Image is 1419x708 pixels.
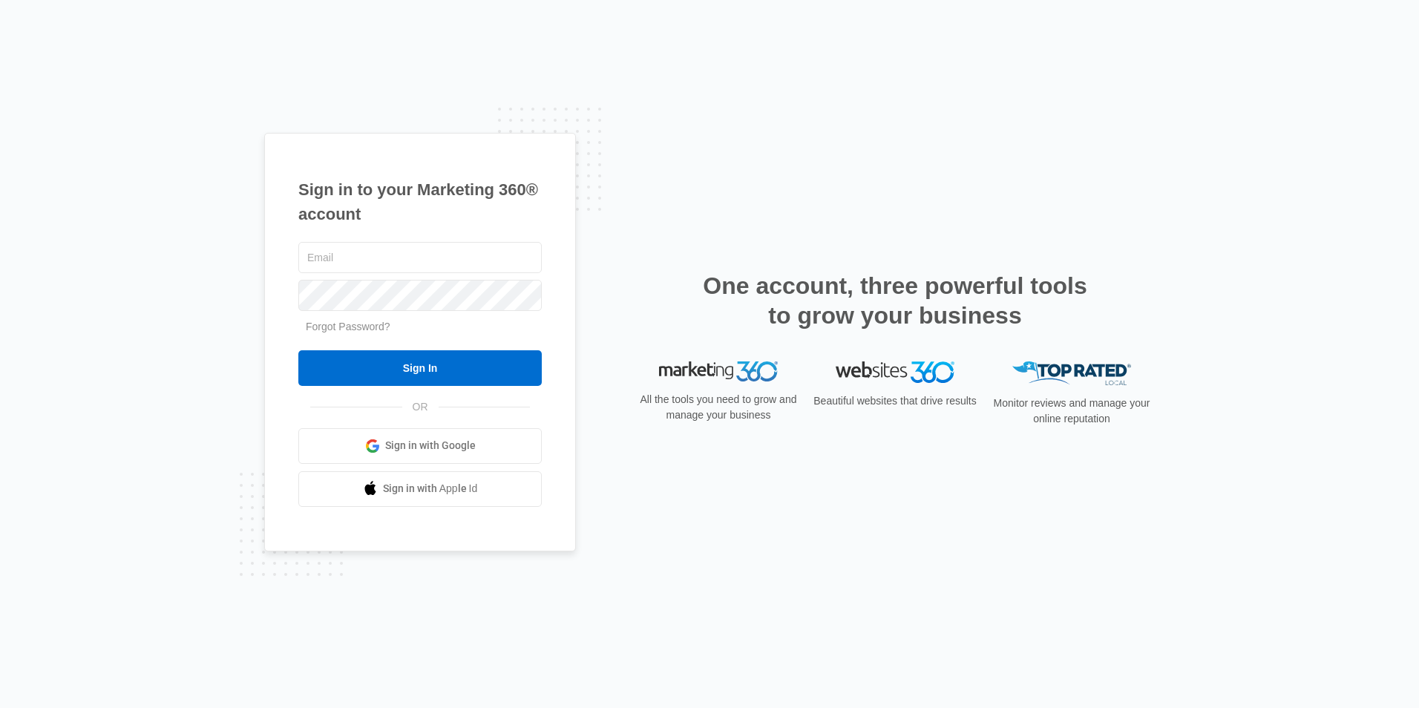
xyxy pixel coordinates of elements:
[385,438,476,453] span: Sign in with Google
[402,399,439,415] span: OR
[812,393,978,409] p: Beautiful websites that drive results
[298,177,542,226] h1: Sign in to your Marketing 360® account
[635,392,802,423] p: All the tools you need to grow and manage your business
[298,471,542,507] a: Sign in with Apple Id
[383,481,478,496] span: Sign in with Apple Id
[298,428,542,464] a: Sign in with Google
[1012,361,1131,386] img: Top Rated Local
[306,321,390,332] a: Forgot Password?
[698,271,1092,330] h2: One account, three powerful tools to grow your business
[298,350,542,386] input: Sign In
[989,396,1155,427] p: Monitor reviews and manage your online reputation
[659,361,778,382] img: Marketing 360
[836,361,954,383] img: Websites 360
[298,242,542,273] input: Email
